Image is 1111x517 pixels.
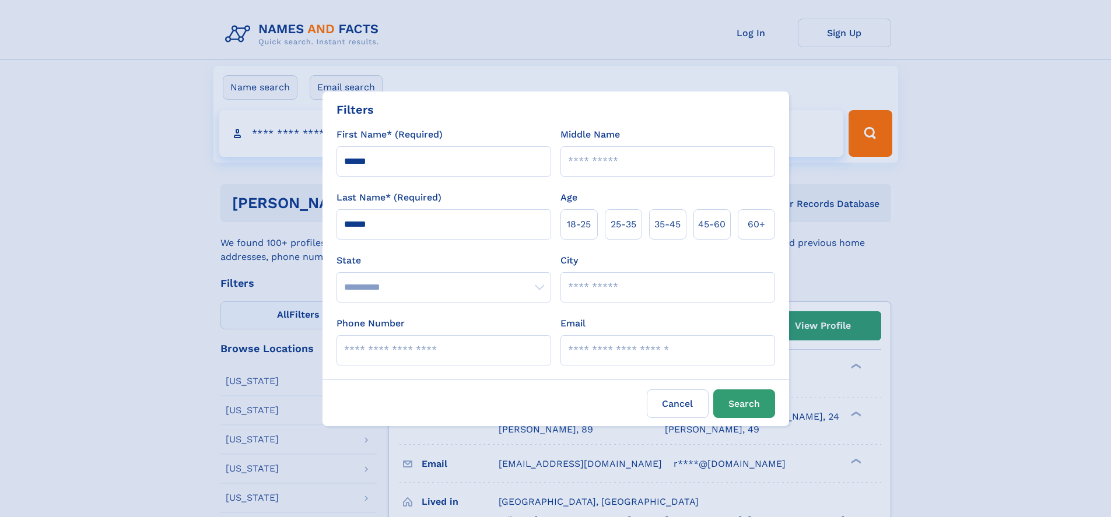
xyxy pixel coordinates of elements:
[560,128,620,142] label: Middle Name
[337,101,374,118] div: Filters
[647,389,709,418] label: Cancel
[337,128,443,142] label: First Name* (Required)
[337,254,551,268] label: State
[713,389,775,418] button: Search
[560,316,586,330] label: Email
[748,217,765,231] span: 60+
[698,217,726,231] span: 45‑60
[654,217,681,231] span: 35‑45
[337,316,405,330] label: Phone Number
[560,191,577,205] label: Age
[611,217,636,231] span: 25‑35
[567,217,591,231] span: 18‑25
[560,254,578,268] label: City
[337,191,441,205] label: Last Name* (Required)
